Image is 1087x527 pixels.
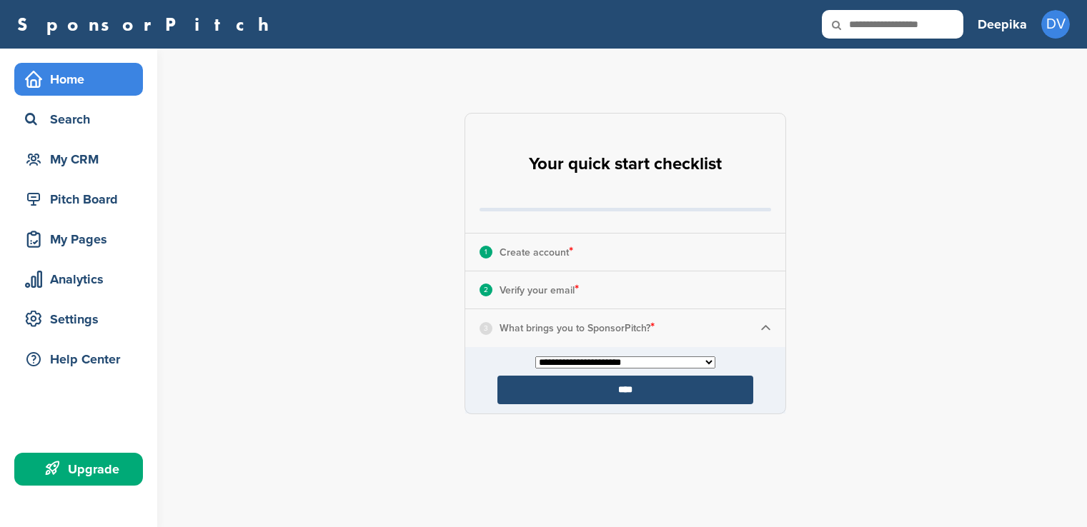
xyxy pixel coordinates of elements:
[14,103,143,136] a: Search
[21,186,143,212] div: Pitch Board
[14,183,143,216] a: Pitch Board
[21,66,143,92] div: Home
[21,306,143,332] div: Settings
[21,146,143,172] div: My CRM
[21,106,143,132] div: Search
[480,283,492,296] div: 2
[500,318,655,337] p: What brings you to SponsorPitch?
[500,281,579,299] p: Verify your email
[978,9,1027,40] a: Deepika
[14,223,143,256] a: My Pages
[14,303,143,336] a: Settings
[21,456,143,482] div: Upgrade
[21,266,143,292] div: Analytics
[529,149,722,180] h2: Your quick start checklist
[14,63,143,96] a: Home
[480,246,492,259] div: 1
[14,143,143,176] a: My CRM
[17,15,278,34] a: SponsorPitch
[14,263,143,296] a: Analytics
[21,226,143,252] div: My Pages
[14,343,143,376] a: Help Center
[760,323,771,333] img: Checklist arrow 1
[978,14,1027,34] h3: Deepika
[14,453,143,486] a: Upgrade
[500,243,573,261] p: Create account
[1041,10,1070,39] span: DV
[21,346,143,372] div: Help Center
[480,322,492,335] div: 3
